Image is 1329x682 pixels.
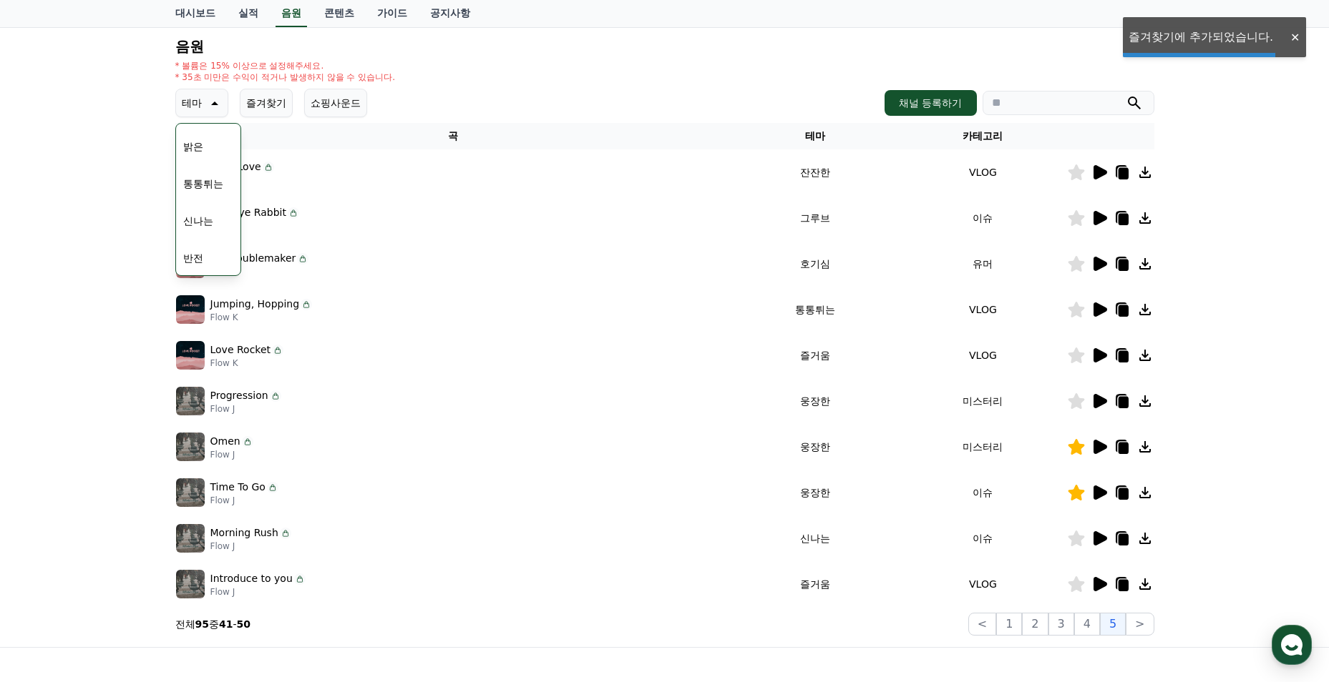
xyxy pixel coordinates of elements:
[221,475,238,486] span: 설정
[210,586,306,598] p: Flow J
[176,478,205,507] img: music
[240,89,293,117] button: 즐겨찾기
[899,287,1066,332] td: VLOG
[210,251,296,266] p: My Troublemaker
[304,89,367,117] button: 쇼핑사운드
[175,89,228,117] button: 테마
[175,60,396,71] p: * 볼륨은 15% 이상으로 설정해주세요.
[237,618,250,630] strong: 50
[210,525,278,540] p: Morning Rush
[176,295,205,324] img: music
[210,403,281,415] p: Flow J
[731,424,899,470] td: 웅장한
[210,312,313,323] p: Flow K
[210,205,286,220] p: Red Eye Rabbit
[996,613,1022,636] button: 1
[731,149,899,195] td: 잔잔한
[177,242,209,274] button: 반전
[899,561,1066,607] td: VLOG
[177,131,209,162] button: 밝은
[210,388,268,403] p: Progression
[176,524,205,553] img: music
[4,453,94,489] a: 홈
[176,341,205,370] img: music
[731,378,899,424] td: 웅장한
[210,449,253,460] p: Flow J
[731,470,899,515] td: 웅장한
[1074,613,1100,636] button: 4
[45,475,54,486] span: 홈
[176,570,205,598] img: music
[899,123,1066,149] th: 카테고리
[210,480,266,495] p: Time To Go
[899,470,1066,515] td: 이슈
[210,297,300,312] p: Jumping, Hopping
[131,475,148,487] span: 대화
[899,378,1066,424] td: 미스터리
[177,205,219,237] button: 신나는
[731,241,899,287] td: 호기심
[899,241,1066,287] td: 유머
[210,357,284,369] p: Flow K
[94,453,185,489] a: 대화
[210,434,240,449] p: Omen
[885,90,976,116] button: 채널 등록하기
[899,195,1066,241] td: 이슈
[731,195,899,241] td: 그루브
[731,332,899,378] td: 즐거움
[195,618,209,630] strong: 95
[210,342,271,357] p: Love Rocket
[210,571,293,586] p: Introduce to you
[899,332,1066,378] td: VLOG
[968,613,996,636] button: <
[175,39,1154,54] h4: 음원
[731,123,899,149] th: 테마
[185,453,275,489] a: 설정
[899,515,1066,561] td: 이슈
[1022,613,1048,636] button: 2
[1048,613,1074,636] button: 3
[175,123,732,149] th: 곡
[175,617,251,631] p: 전체 중 -
[177,168,229,199] button: 통통튀는
[731,287,899,332] td: 통통튀는
[210,220,299,232] p: Flow K
[176,433,205,461] img: music
[176,387,205,415] img: music
[899,149,1066,195] td: VLOG
[210,174,274,186] p: Flow K
[731,561,899,607] td: 즐거움
[210,266,309,277] p: Flow K
[1100,613,1126,636] button: 5
[731,515,899,561] td: 신나는
[899,424,1066,470] td: 미스터리
[210,495,278,506] p: Flow J
[1126,613,1154,636] button: >
[210,540,291,552] p: Flow J
[182,93,202,113] p: 테마
[175,71,396,83] p: * 35초 미만은 수익이 적거나 발생하지 않을 수 있습니다.
[219,618,233,630] strong: 41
